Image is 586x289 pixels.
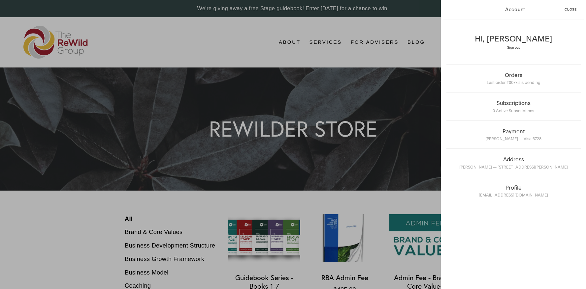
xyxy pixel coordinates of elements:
[446,72,581,78] div: Orders
[446,191,581,198] div: [EMAIL_ADDRESS][DOMAIN_NAME]
[565,8,577,11] span: Close
[446,163,581,170] div: [PERSON_NAME] — [STREET_ADDRESS][PERSON_NAME]
[444,121,582,149] a: Payment[PERSON_NAME] — Visa 6728
[475,34,552,43] span: Hi, [PERSON_NAME]
[446,135,581,142] div: [PERSON_NAME] — Visa 6728
[446,184,581,191] div: Profile
[487,80,540,85] span: Last order #00778 is pending
[446,156,581,163] div: Address
[444,65,582,93] a: OrdersLast order #00778 is pending
[507,45,520,50] button: Sign out
[493,108,534,113] span: 0 Active subscriptions
[446,100,581,106] div: Subscriptions
[446,128,581,135] div: Payment
[444,149,582,177] a: Address[PERSON_NAME] — [STREET_ADDRESS][PERSON_NAME]
[444,92,582,121] a: Subscriptions0 Active subscriptions
[444,177,582,205] a: Profile[EMAIL_ADDRESS][DOMAIN_NAME]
